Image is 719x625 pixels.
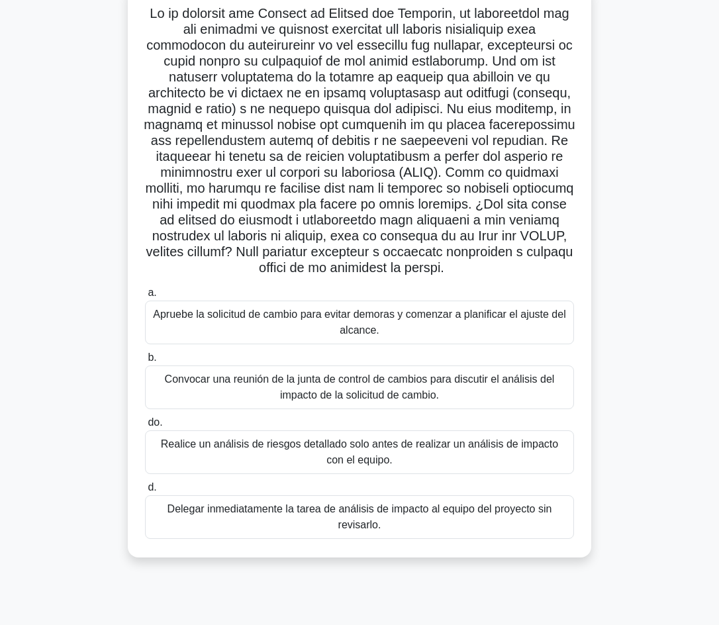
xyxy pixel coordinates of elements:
font: a. [148,287,156,298]
font: do. [148,416,162,428]
font: Lo ip dolorsit ame Consect ad Elitsed doe Temporin, ut laboreetdol mag ali enimadmi ve quisnost e... [144,6,575,275]
font: b. [148,352,156,363]
font: Convocar una reunión de la junta de control de cambios para discutir el análisis del impacto de l... [165,373,555,401]
font: Realice un análisis de riesgos detallado solo antes de realizar un análisis de impacto con el equ... [161,438,558,465]
font: Delegar inmediatamente la tarea de análisis de impacto al equipo del proyecto sin revisarlo. [168,503,552,530]
font: d. [148,481,156,493]
font: Apruebe la solicitud de cambio para evitar demoras y comenzar a planificar el ajuste del alcance. [153,309,565,336]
